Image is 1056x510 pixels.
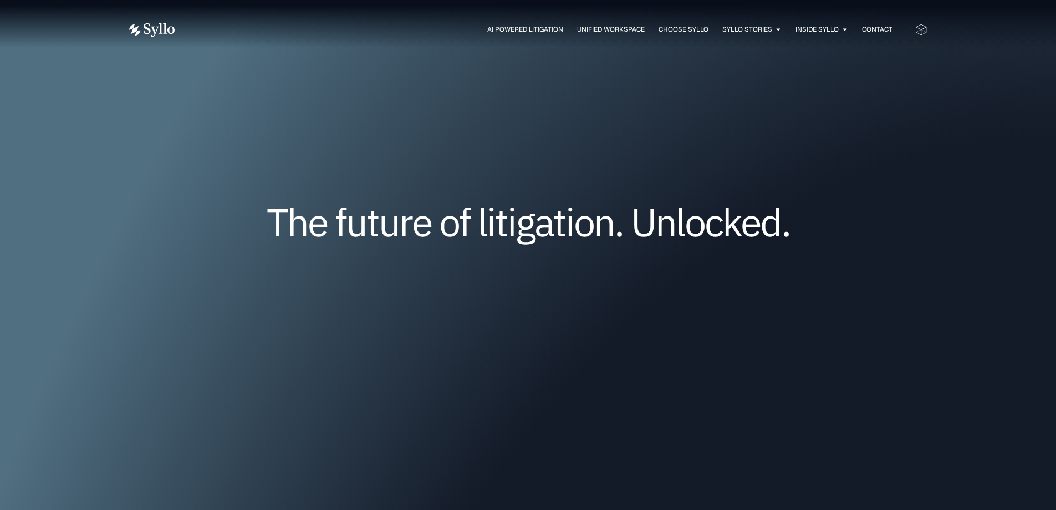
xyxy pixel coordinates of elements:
a: Contact [862,24,892,34]
a: Syllo Stories [722,24,772,34]
nav: Menu [197,24,892,35]
a: AI Powered Litigation [487,24,563,34]
a: Inside Syllo [795,24,839,34]
a: Choose Syllo [659,24,708,34]
a: Unified Workspace [577,24,645,34]
h1: The future of litigation. Unlocked. [196,204,861,240]
img: Vector [129,23,175,37]
div: Menu Toggle [197,24,892,35]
